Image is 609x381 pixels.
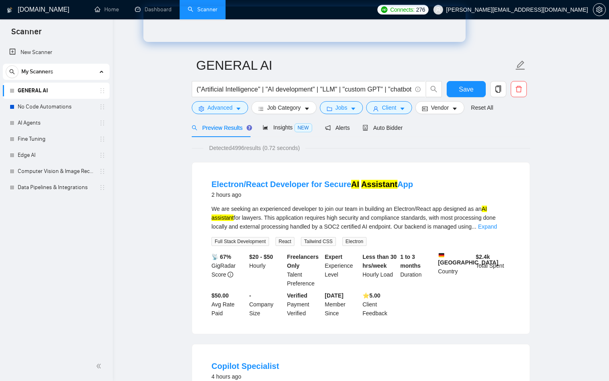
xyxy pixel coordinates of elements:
div: 2 hours ago [211,190,413,200]
button: barsJob Categorycaret-down [251,101,316,114]
span: notification [325,125,331,131]
span: Tailwind CSS [301,237,336,246]
div: Company Size [248,291,286,318]
span: caret-down [452,106,458,112]
b: [DATE] [325,292,343,299]
div: Country [437,252,474,288]
span: setting [199,106,204,112]
span: area-chart [263,125,268,130]
span: idcard [422,106,428,112]
span: copy [491,85,506,93]
span: NEW [294,123,312,132]
span: search [426,85,441,93]
mark: AI [482,206,487,212]
span: Preview Results [192,125,250,131]
a: setting [593,6,606,13]
mark: assistant [211,214,234,221]
input: Scanner name... [196,55,514,75]
b: [GEOGRAPHIC_DATA] [438,252,499,266]
a: Computer Vision & Image Recognition [18,163,94,179]
span: caret-down [304,106,310,112]
iframe: Intercom live chat banner [143,6,466,42]
span: folder [327,106,332,112]
a: dashboardDashboard [135,6,172,13]
span: holder [99,136,106,142]
a: AI Agents [18,115,94,131]
button: userClientcaret-down [366,101,412,114]
mark: Assistant [361,180,398,189]
div: Client Feedback [361,291,399,318]
a: GENERAL AI [18,83,94,99]
div: Duration [399,252,437,288]
span: My Scanners [21,64,53,80]
span: delete [511,85,526,93]
div: Avg Rate Paid [210,291,248,318]
span: Job Category [267,103,300,112]
li: New Scanner [3,44,110,60]
button: setting [593,3,606,16]
span: search [192,125,197,131]
mark: AI [351,180,359,189]
span: Full Stack Development [211,237,269,246]
div: Payment Verified [286,291,323,318]
span: ... [472,223,476,230]
span: bars [258,106,264,112]
input: Search Freelance Jobs... [197,84,412,94]
span: Insights [263,124,312,131]
a: No Code Automations [18,99,94,115]
div: We are seeking an experienced developer to join our team in building an Electron/React app design... [211,204,510,231]
b: ⭐️ 5.00 [362,292,380,299]
iframe: Intercom live chat [582,354,601,373]
span: holder [99,87,106,94]
div: Hourly Load [361,252,399,288]
span: info-circle [228,272,233,277]
div: GigRadar Score [210,252,248,288]
a: Copilot Specialist [211,362,279,371]
span: double-left [96,362,104,370]
button: idcardVendorcaret-down [415,101,464,114]
a: New Scanner [9,44,103,60]
a: Reset All [471,103,493,112]
li: My Scanners [3,64,110,196]
span: setting [593,6,605,13]
span: search [6,69,18,75]
div: Hourly [248,252,286,288]
a: Fine Tuning [18,131,94,147]
b: 📡 67% [211,254,231,260]
a: searchScanner [188,6,217,13]
b: 1 to 3 months [400,254,421,269]
button: folderJobscaret-down [320,101,363,114]
div: Talent Preference [286,252,323,288]
span: holder [99,120,106,126]
span: caret-down [350,106,356,112]
img: logo [7,4,12,17]
span: Auto Bidder [362,125,402,131]
button: copy [490,81,506,97]
b: $20 - $50 [249,254,273,260]
div: Tooltip anchor [246,124,253,131]
span: user [373,106,379,112]
span: 276 [416,5,425,14]
span: Alerts [325,125,350,131]
span: Detected 4996 results (0.72 seconds) [203,144,305,152]
span: Jobs [336,103,348,112]
a: Expand [478,223,497,230]
img: 🇩🇪 [439,252,444,258]
span: edit [515,60,526,71]
a: Edge AI [18,147,94,163]
span: Save [459,84,473,94]
span: robot [362,125,368,131]
a: homeHome [95,6,119,13]
b: Expert [325,254,342,260]
b: Less than 30 hrs/week [362,254,397,269]
span: React [275,237,294,246]
a: Electron/React Developer for SecureAI AssistantApp [211,180,413,189]
button: settingAdvancedcaret-down [192,101,248,114]
b: $ 2.4k [476,254,490,260]
span: holder [99,168,106,175]
button: search [426,81,442,97]
span: Electron [342,237,367,246]
div: Total Spent [474,252,512,288]
span: Connects: [390,5,414,14]
span: holder [99,104,106,110]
